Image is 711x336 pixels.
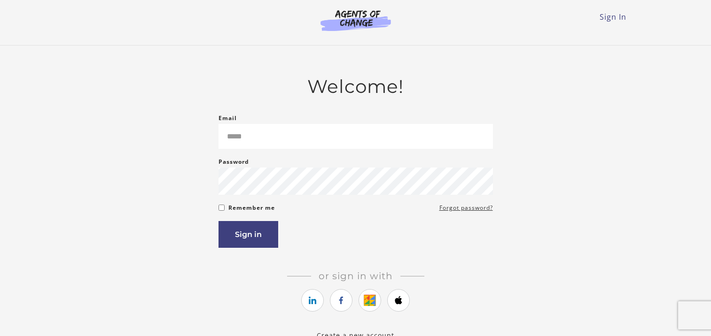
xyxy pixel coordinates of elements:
[228,202,275,214] label: Remember me
[311,270,400,282] span: Or sign in with
[359,289,381,312] a: https://courses.thinkific.com/users/auth/google?ss%5Breferral%5D=&ss%5Buser_return_to%5D=&ss%5Bvi...
[600,12,626,22] a: Sign In
[387,289,410,312] a: https://courses.thinkific.com/users/auth/apple?ss%5Breferral%5D=&ss%5Buser_return_to%5D=&ss%5Bvis...
[219,156,249,168] label: Password
[330,289,352,312] a: https://courses.thinkific.com/users/auth/facebook?ss%5Breferral%5D=&ss%5Buser_return_to%5D=&ss%5B...
[219,113,237,124] label: Email
[439,202,493,214] a: Forgot password?
[311,9,401,31] img: Agents of Change Logo
[219,221,278,248] button: Sign in
[301,289,324,312] a: https://courses.thinkific.com/users/auth/linkedin?ss%5Breferral%5D=&ss%5Buser_return_to%5D=&ss%5B...
[219,76,493,98] h2: Welcome!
